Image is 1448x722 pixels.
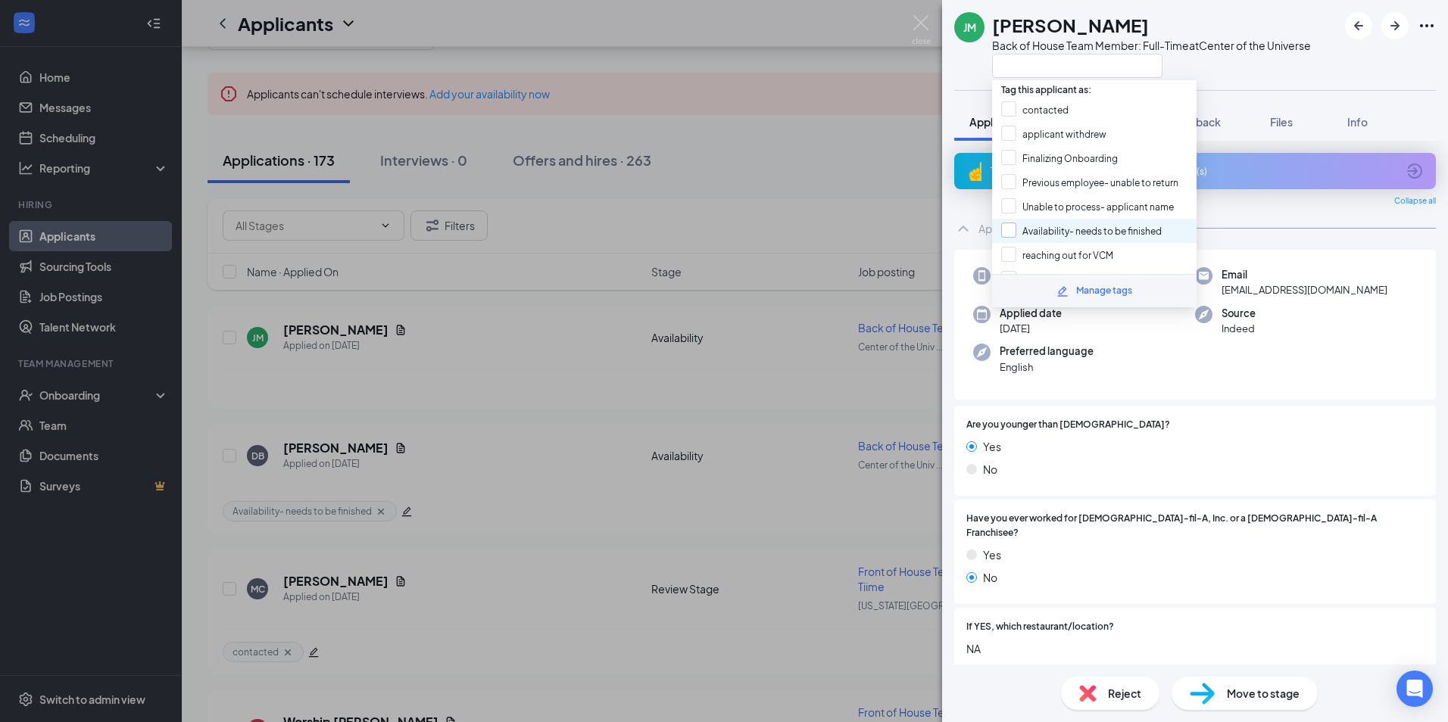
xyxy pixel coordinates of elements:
[1227,685,1300,702] span: Move to stage
[1418,17,1436,35] svg: Ellipses
[1381,12,1409,39] button: ArrowRight
[1000,344,1094,359] span: Preferred language
[1222,282,1387,297] span: [EMAIL_ADDRESS][DOMAIN_NAME]
[1347,115,1368,129] span: Info
[1076,284,1132,298] div: Manage tags
[963,20,976,35] div: JM
[983,546,1001,563] span: Yes
[1270,115,1293,129] span: Files
[1056,285,1069,297] svg: Pencil
[992,75,1100,98] span: Tag this applicant as:
[1345,12,1372,39] button: ArrowLeftNew
[1222,306,1256,321] span: Source
[1000,359,1094,375] span: English
[992,38,1311,53] div: Back of House Team Member: Full-Time at Center of the Universe
[966,512,1424,540] span: Have you ever worked for [DEMOGRAPHIC_DATA]-fil-A, Inc. or a [DEMOGRAPHIC_DATA]-fil-A Franchisee?
[1350,17,1368,35] svg: ArrowLeftNew
[992,12,1149,38] h1: [PERSON_NAME]
[966,418,1170,432] span: Are you younger than [DEMOGRAPHIC_DATA]?
[983,461,997,478] span: No
[1000,321,1062,336] span: [DATE]
[1222,321,1256,336] span: Indeed
[1386,17,1404,35] svg: ArrowRight
[954,219,972,238] svg: ChevronUp
[1397,671,1433,707] div: Open Intercom Messenger
[969,115,1027,129] span: Application
[1394,195,1436,207] span: Collapse all
[1000,306,1062,321] span: Applied date
[983,569,997,586] span: No
[1108,685,1141,702] span: Reject
[983,438,1001,455] span: Yes
[1406,162,1424,180] svg: ArrowCircle
[966,620,1114,634] span: If YES, which restaurant/location?
[1222,267,1387,282] span: Email
[978,221,1035,236] div: Application
[966,640,1424,657] span: NA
